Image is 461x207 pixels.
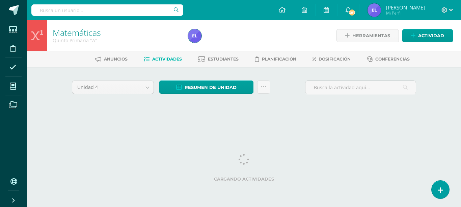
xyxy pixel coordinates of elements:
span: Planificación [262,56,296,62]
a: Dosificación [313,54,351,65]
span: Dosificación [319,56,351,62]
span: Herramientas [352,29,390,42]
a: Resumen de unidad [159,80,253,94]
a: Conferencias [367,54,410,65]
a: Anuncios [95,54,128,65]
a: Actividad [402,29,453,42]
a: Actividades [144,54,182,65]
label: Cargando actividades [72,177,416,182]
span: Resumen de unidad [185,81,237,94]
span: Actividades [152,56,182,62]
span: Conferencias [375,56,410,62]
a: Herramientas [336,29,399,42]
input: Busca la actividad aquí... [305,81,416,94]
a: Estudiantes [198,54,239,65]
img: ef35b1a0aae168ecd22398b5b60057ec.png [368,3,381,17]
span: Unidad 4 [77,81,136,94]
span: [PERSON_NAME] [386,4,425,11]
a: Unidad 4 [72,81,154,94]
div: Quinto Primaria 'A' [53,37,180,44]
h1: Matemáticas [53,28,180,37]
span: 387 [348,9,356,16]
span: Estudiantes [208,56,239,62]
a: Matemáticas [53,27,101,38]
span: Anuncios [104,56,128,62]
a: Planificación [255,54,296,65]
span: Mi Perfil [386,10,425,16]
span: Actividad [418,29,444,42]
img: ef35b1a0aae168ecd22398b5b60057ec.png [188,29,201,43]
input: Busca un usuario... [31,4,183,16]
